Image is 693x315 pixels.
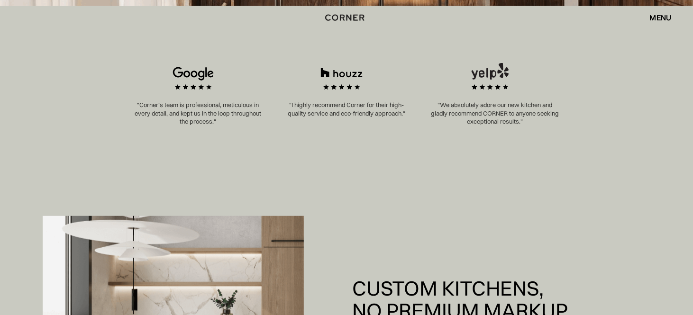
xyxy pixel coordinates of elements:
[430,101,560,126] p: "We absolutely adore our new kitchen and gladly recommend CORNER to anyone seeking exceptional re...
[650,14,672,21] div: menu
[323,11,370,24] a: home
[133,101,263,126] p: "Corner’s team is professional, meticulous in every detail, and kept us in the loop throughout th...
[640,9,672,26] div: menu
[282,101,411,117] p: "I highly recommend Corner for their high-quality service and eco-friendly approach."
